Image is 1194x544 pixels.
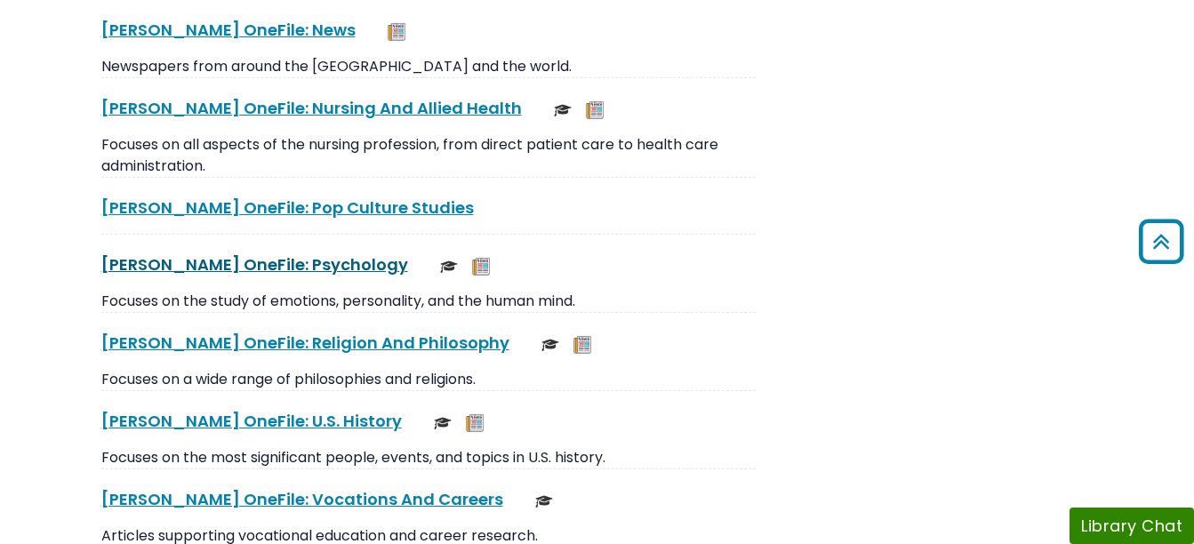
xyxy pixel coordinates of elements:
p: Newspapers from around the [GEOGRAPHIC_DATA] and the world. [101,56,756,77]
p: Focuses on the study of emotions, personality, and the human mind. [101,291,756,312]
img: Scholarly or Peer Reviewed [541,336,559,354]
a: [PERSON_NAME] OneFile: Pop Culture Studies [101,196,474,219]
p: Focuses on a wide range of philosophies and religions. [101,369,756,390]
img: Newspapers [466,414,484,432]
img: Scholarly or Peer Reviewed [554,101,572,119]
p: Focuses on all aspects of the nursing profession, from direct patient care to health care adminis... [101,134,756,177]
a: [PERSON_NAME] OneFile: Religion And Philosophy [101,332,509,354]
img: Scholarly or Peer Reviewed [434,414,452,432]
a: [PERSON_NAME] OneFile: News [101,19,356,41]
img: Newspapers [573,336,591,354]
p: Focuses on the most significant people, events, and topics in U.S. history. [101,447,756,468]
a: Back to Top [1133,228,1190,257]
img: Scholarly or Peer Reviewed [535,492,553,510]
a: [PERSON_NAME] OneFile: Vocations And Careers [101,488,503,510]
a: [PERSON_NAME] OneFile: U.S. History [101,410,402,432]
a: [PERSON_NAME] OneFile: Psychology [101,253,408,276]
img: Newspapers [472,258,490,276]
button: Library Chat [1070,508,1194,544]
a: [PERSON_NAME] OneFile: Nursing And Allied Health [101,97,522,119]
img: Newspapers [586,101,604,119]
img: Newspapers [388,23,405,41]
img: Scholarly or Peer Reviewed [440,258,458,276]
